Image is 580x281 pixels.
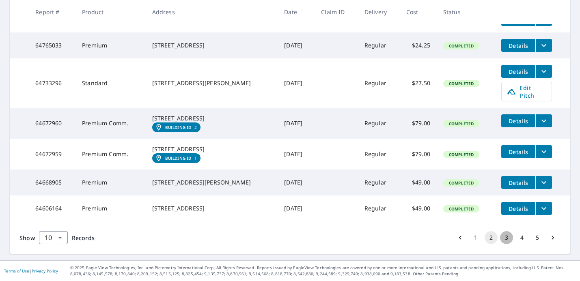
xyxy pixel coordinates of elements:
button: filesDropdownBtn-64606164 [535,202,552,215]
nav: pagination navigation [453,231,561,244]
a: Building ID1 [152,153,201,163]
span: Details [506,205,530,212]
td: Premium Comm. [75,108,146,139]
button: page 2 [485,231,498,244]
td: [DATE] [278,169,315,195]
button: filesDropdownBtn-64672959 [535,145,552,158]
td: Regular [358,169,400,195]
td: Regular [358,32,400,58]
span: Completed [444,180,479,186]
button: Go to page 3 [500,231,513,244]
p: © 2025 Eagle View Technologies, Inc. and Pictometry International Corp. All Rights Reserved. Repo... [70,265,576,277]
span: Details [506,42,530,49]
td: Standard [75,58,146,108]
div: [STREET_ADDRESS][PERSON_NAME] [152,178,272,187]
button: detailsBtn-64668905 [501,176,535,189]
button: Go to next page [546,231,559,244]
td: Premium [75,195,146,221]
td: 64668905 [29,169,75,195]
div: [STREET_ADDRESS] [152,41,272,49]
span: Completed [444,206,479,212]
button: detailsBtn-64606164 [501,202,535,215]
button: filesDropdownBtn-64733296 [535,65,552,78]
em: Building ID [165,125,192,130]
span: Completed [444,152,479,157]
button: Go to page 1 [469,231,482,244]
a: Edit Pitch [501,82,552,101]
span: Details [506,148,530,156]
button: detailsBtn-64733296 [501,65,535,78]
span: Details [506,179,530,187]
td: $49.00 [400,195,437,221]
span: Details [506,68,530,75]
div: 10 [39,226,68,249]
div: Show 10 records [39,231,68,244]
p: | [4,268,58,273]
td: $24.25 [400,32,437,58]
td: $79.00 [400,139,437,169]
td: [DATE] [278,58,315,108]
div: [STREET_ADDRESS] [152,114,272,122]
td: 64765033 [29,32,75,58]
span: Records [72,234,95,242]
button: filesDropdownBtn-64672960 [535,114,552,127]
td: 64606164 [29,195,75,221]
a: Building ID2 [152,122,201,132]
td: Premium [75,32,146,58]
td: $49.00 [400,169,437,195]
td: [DATE] [278,32,315,58]
a: Terms of Use [4,268,29,274]
td: Premium Comm. [75,139,146,169]
td: Regular [358,108,400,139]
td: 64672960 [29,108,75,139]
td: Regular [358,58,400,108]
span: Details [506,117,530,125]
div: [STREET_ADDRESS][PERSON_NAME] [152,79,272,87]
button: Go to previous page [454,231,467,244]
button: detailsBtn-64672959 [501,145,535,158]
td: $79.00 [400,108,437,139]
a: Privacy Policy [32,268,58,274]
button: filesDropdownBtn-64668905 [535,176,552,189]
button: filesDropdownBtn-64765033 [535,39,552,52]
td: Regular [358,139,400,169]
button: Go to page 5 [531,231,544,244]
span: Edit Pitch [507,84,547,99]
td: Premium [75,169,146,195]
td: [DATE] [278,195,315,221]
button: detailsBtn-64672960 [501,114,535,127]
td: $27.50 [400,58,437,108]
em: Building ID [165,156,192,161]
span: Show [19,234,35,242]
td: 64672959 [29,139,75,169]
td: Regular [358,195,400,221]
span: Completed [444,43,479,49]
span: Completed [444,81,479,86]
span: Completed [444,121,479,127]
button: detailsBtn-64765033 [501,39,535,52]
td: 64733296 [29,58,75,108]
td: [DATE] [278,108,315,139]
div: [STREET_ADDRESS] [152,145,272,153]
button: Go to page 4 [515,231,528,244]
div: [STREET_ADDRESS] [152,204,272,212]
td: [DATE] [278,139,315,169]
